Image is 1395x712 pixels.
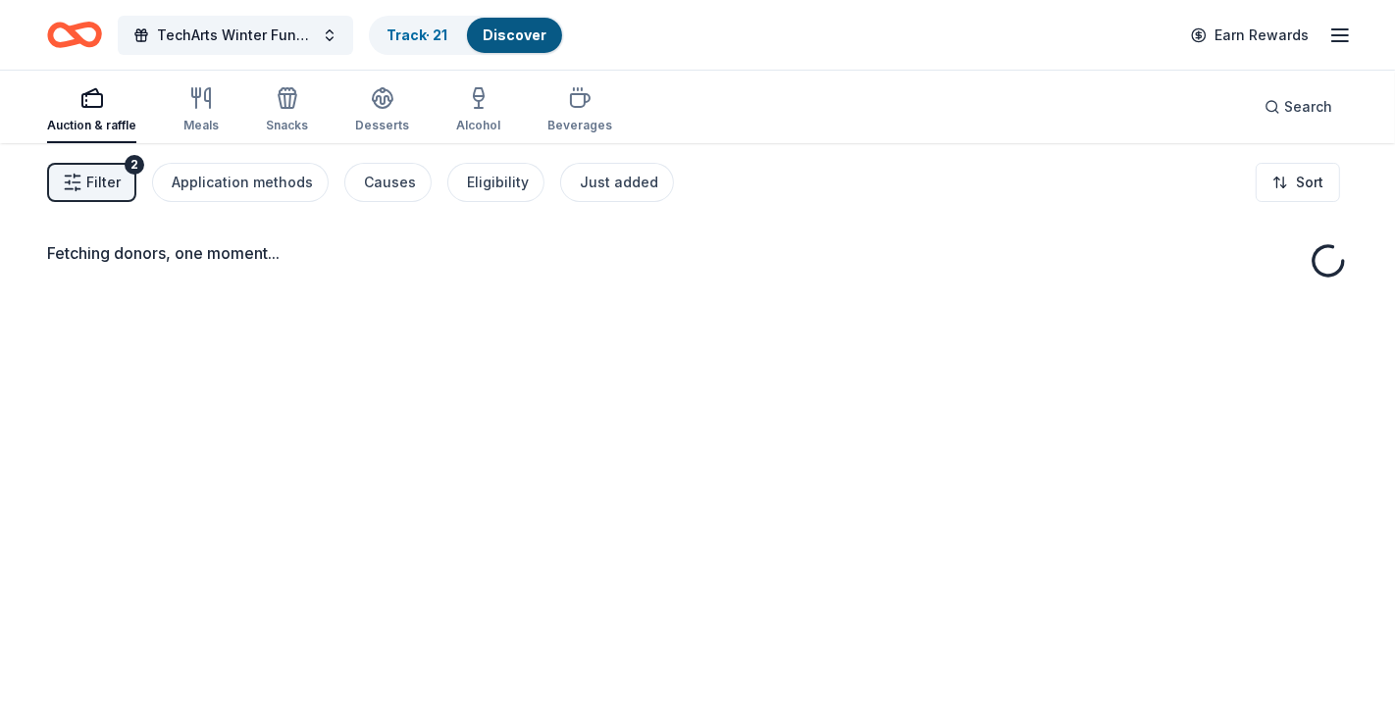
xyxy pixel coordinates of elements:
[1179,18,1320,53] a: Earn Rewards
[1256,163,1340,202] button: Sort
[152,163,329,202] button: Application methods
[86,171,121,194] span: Filter
[47,241,1348,265] div: Fetching donors, one moment...
[266,118,308,133] div: Snacks
[172,171,313,194] div: Application methods
[183,78,219,143] button: Meals
[467,171,529,194] div: Eligibility
[125,155,144,175] div: 2
[1284,95,1332,119] span: Search
[47,163,136,202] button: Filter2
[1296,171,1323,194] span: Sort
[47,12,102,58] a: Home
[364,171,416,194] div: Causes
[157,24,314,47] span: TechArts Winter Fundraiser
[547,118,612,133] div: Beverages
[266,78,308,143] button: Snacks
[47,78,136,143] button: Auction & raffle
[1249,87,1348,127] button: Search
[369,16,564,55] button: Track· 21Discover
[355,118,409,133] div: Desserts
[456,118,500,133] div: Alcohol
[483,26,546,43] a: Discover
[47,118,136,133] div: Auction & raffle
[547,78,612,143] button: Beverages
[118,16,353,55] button: TechArts Winter Fundraiser
[183,118,219,133] div: Meals
[580,171,658,194] div: Just added
[560,163,674,202] button: Just added
[456,78,500,143] button: Alcohol
[447,163,544,202] button: Eligibility
[344,163,432,202] button: Causes
[387,26,447,43] a: Track· 21
[355,78,409,143] button: Desserts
